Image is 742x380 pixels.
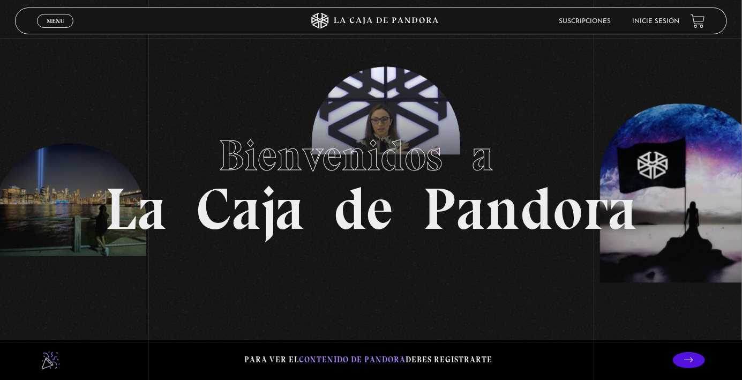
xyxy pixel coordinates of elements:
span: contenido de Pandora [299,355,406,364]
a: Inicie sesión [633,18,680,25]
h1: La Caja de Pandora [105,121,637,239]
span: Menu [47,18,64,24]
span: Bienvenidos a [219,130,523,181]
span: Cerrar [43,27,68,34]
a: Suscripciones [559,18,611,25]
p: Para ver el debes registrarte [244,353,492,367]
a: View your shopping cart [691,14,705,28]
